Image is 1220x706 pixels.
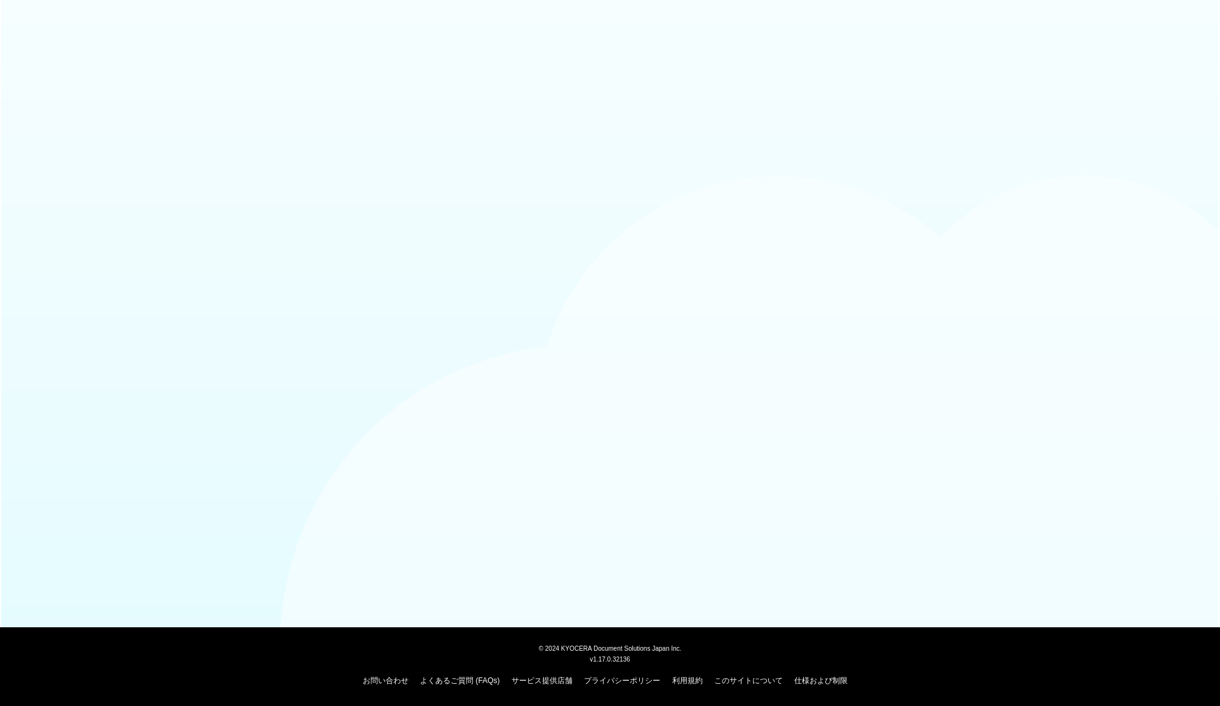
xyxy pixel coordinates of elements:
[539,644,682,652] span: © 2024 KYOCERA Document Solutions Japan Inc.
[590,655,630,663] span: v1.17.0.32136
[672,676,703,685] a: 利用規約
[512,676,573,685] a: サービス提供店舗
[584,676,660,685] a: プライバシーポリシー
[363,676,409,685] a: お問い合わせ
[420,676,499,685] a: よくあるご質問 (FAQs)
[714,676,783,685] a: このサイトについて
[794,676,848,685] a: 仕様および制限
